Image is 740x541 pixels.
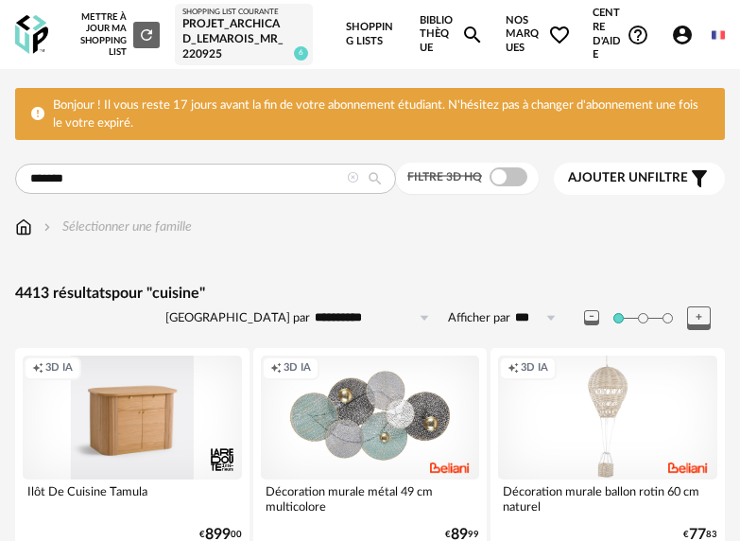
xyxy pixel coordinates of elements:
span: Ajouter un [568,171,647,184]
span: filtre [568,170,688,186]
div: Shopping List courante [182,8,305,17]
span: Filtre 3D HQ [407,171,482,183]
span: 6 [294,46,308,61]
img: svg+xml;base64,PHN2ZyB3aWR0aD0iMTYiIGhlaWdodD0iMTYiIHZpZXdCb3g9IjAgMCAxNiAxNiIgZmlsbD0ibm9uZSIgeG... [40,218,55,236]
span: Account Circle icon [671,24,702,46]
span: Filter icon [688,167,711,190]
span: pour "cuisine" [112,286,205,301]
span: 3D IA [284,361,311,375]
div: Décoration murale métal 49 cm multicolore [261,480,480,517]
img: fr [712,28,725,42]
div: PROJET_ARCHICAD_LEMAROIS_MR_220925 [182,17,305,61]
div: € 99 [445,529,479,541]
div: Mettre à jour ma Shopping List [70,11,160,59]
span: Help Circle Outline icon [627,24,649,46]
span: Magnify icon [461,24,484,46]
span: 3D IA [45,361,73,375]
label: Afficher par [448,310,510,326]
span: Centre d'aideHelp Circle Outline icon [593,7,649,61]
img: svg+xml;base64,PHN2ZyB3aWR0aD0iMTYiIGhlaWdodD0iMTciIHZpZXdCb3g9IjAgMCAxNiAxNyIgZmlsbD0ibm9uZSIgeG... [15,218,32,236]
img: OXP [15,15,48,54]
div: € 83 [683,529,717,541]
span: Bonjour ! Il vous reste 17 jours avant la fin de votre abonnement étudiant. N'hésitez pas à chang... [53,99,698,130]
div: € 00 [199,529,242,541]
span: Heart Outline icon [548,24,571,46]
span: Refresh icon [138,29,155,39]
span: 89 [451,529,468,541]
div: Décoration murale ballon rotin 60 cm naturel [498,480,717,517]
span: 899 [205,529,231,541]
button: Ajouter unfiltre Filter icon [554,163,725,195]
a: Shopping List courante PROJET_ARCHICAD_LEMAROIS_MR_220925 6 [182,8,305,61]
label: [GEOGRAPHIC_DATA] par [165,310,310,326]
span: 77 [689,529,706,541]
div: 4413 résultats [15,284,725,304]
div: Ilôt De Cuisine Tamula [23,480,242,517]
span: Creation icon [508,361,519,375]
span: Creation icon [32,361,43,375]
span: Account Circle icon [671,24,694,46]
div: Sélectionner une famille [40,218,192,236]
span: 3D IA [521,361,548,375]
span: Creation icon [270,361,282,375]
